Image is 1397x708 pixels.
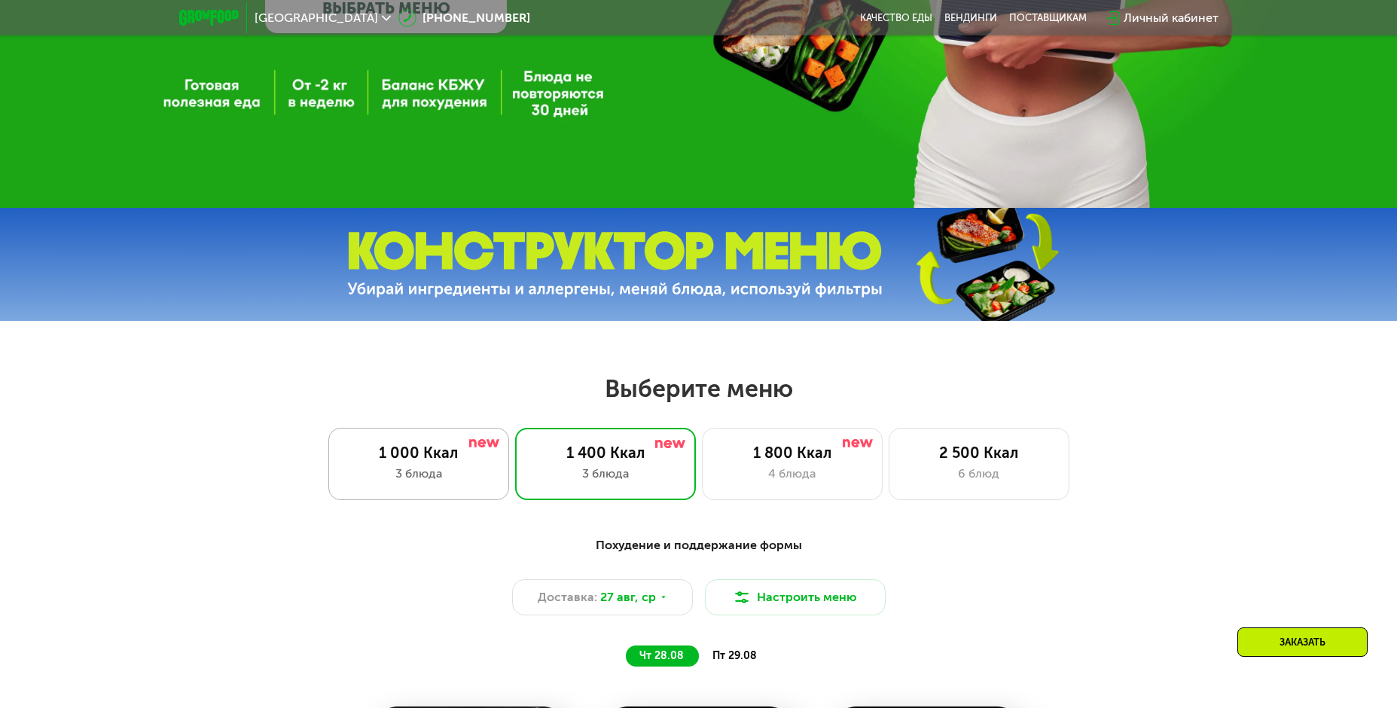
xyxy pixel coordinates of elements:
[531,465,680,483] div: 3 блюда
[255,12,378,24] span: [GEOGRAPHIC_DATA]
[718,444,867,462] div: 1 800 Ккал
[705,579,886,615] button: Настроить меню
[600,588,656,606] span: 27 авг, ср
[344,444,493,462] div: 1 000 Ккал
[718,465,867,483] div: 4 блюда
[639,649,684,662] span: чт 28.08
[253,536,1145,555] div: Похудение и поддержание формы
[1009,12,1087,24] div: поставщикам
[860,12,932,24] a: Качество еды
[1124,9,1219,27] div: Личный кабинет
[344,465,493,483] div: 3 блюда
[712,649,757,662] span: пт 29.08
[944,12,997,24] a: Вендинги
[398,9,530,27] a: [PHONE_NUMBER]
[1237,627,1368,657] div: Заказать
[531,444,680,462] div: 1 400 Ккал
[538,588,597,606] span: Доставка:
[904,465,1054,483] div: 6 блюд
[904,444,1054,462] div: 2 500 Ккал
[48,374,1349,404] h2: Выберите меню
